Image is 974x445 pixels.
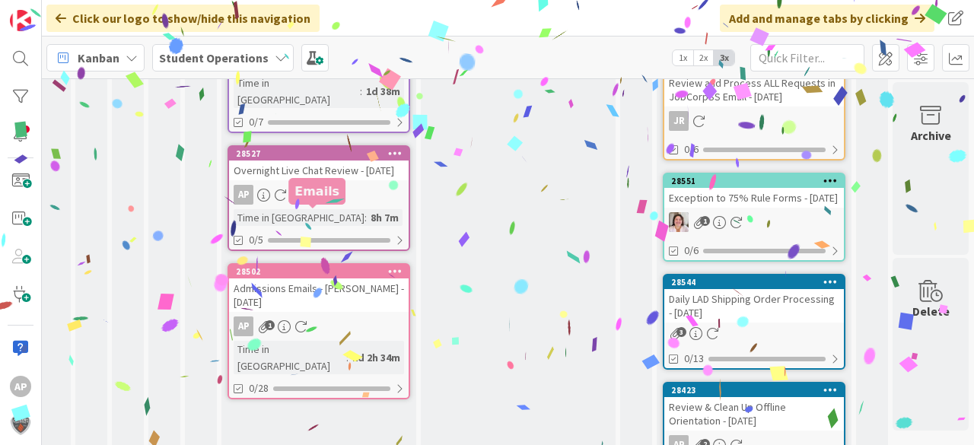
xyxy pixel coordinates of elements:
[229,147,409,180] div: 28527Overnight Live Chat Review - [DATE]
[362,83,404,100] div: 1d 38m
[228,263,410,399] a: 28502Admissions Emails - [PERSON_NAME] - [DATE]APTime in [GEOGRAPHIC_DATA]:1d 2h 34m0/28
[671,277,844,288] div: 28544
[669,111,689,131] div: JR
[234,316,253,336] div: AP
[367,209,403,226] div: 8h 7m
[46,5,320,32] div: Click our logo to show/hide this navigation
[714,50,734,65] span: 3x
[228,145,410,251] a: 28527Overnight Live Chat Review - [DATE]APTime in [GEOGRAPHIC_DATA]:8h 7m0/5
[234,75,360,108] div: Time in [GEOGRAPHIC_DATA]
[693,50,714,65] span: 2x
[676,327,686,337] span: 3
[664,275,844,323] div: 28544Daily LAD Shipping Order Processing - [DATE]
[360,83,362,100] span: :
[664,73,844,106] div: Review and Process ALL Requests in JobCorpSS Email - [DATE]
[664,289,844,323] div: Daily LAD Shipping Order Processing - [DATE]
[229,185,409,205] div: AP
[673,50,693,65] span: 1x
[911,126,951,145] div: Archive
[229,161,409,180] div: Overnight Live Chat Review - [DATE]
[236,148,409,159] div: 28527
[700,216,710,226] span: 1
[229,278,409,312] div: Admissions Emails - [PERSON_NAME] - [DATE]
[236,266,409,277] div: 28502
[10,414,31,435] img: avatar
[229,265,409,312] div: 28502Admissions Emails - [PERSON_NAME] - [DATE]
[346,349,349,366] span: :
[234,209,364,226] div: Time in [GEOGRAPHIC_DATA]
[229,316,409,336] div: AP
[229,147,409,161] div: 28527
[664,111,844,131] div: JR
[663,173,845,262] a: 28551Exception to 75% Rule Forms - [DATE]EW0/6
[671,385,844,396] div: 28423
[78,49,119,67] span: Kanban
[669,212,689,232] img: EW
[234,185,253,205] div: AP
[10,10,31,31] img: Visit kanbanzone.com
[10,376,31,397] div: AP
[229,265,409,278] div: 28502
[294,184,339,199] h5: Emails
[249,114,263,130] span: 0/7
[349,349,404,366] div: 1d 2h 34m
[663,274,845,370] a: 28544Daily LAD Shipping Order Processing - [DATE]0/13
[364,209,367,226] span: :
[684,141,699,157] span: 0/6
[664,174,844,188] div: 28551
[750,44,864,72] input: Quick Filter...
[265,320,275,330] span: 1
[664,383,844,397] div: 28423
[684,351,704,367] span: 0/13
[664,212,844,232] div: EW
[159,50,269,65] b: Student Operations
[664,383,844,431] div: 28423Review & Clean Up Offline Orientation - [DATE]
[663,58,845,161] a: Review and Process ALL Requests in JobCorpSS Email - [DATE]JR0/6
[249,380,269,396] span: 0/28
[664,397,844,431] div: Review & Clean Up Offline Orientation - [DATE]
[684,243,699,259] span: 0/6
[664,275,844,289] div: 28544
[671,176,844,186] div: 28551
[664,188,844,208] div: Exception to 75% Rule Forms - [DATE]
[720,5,934,32] div: Add and manage tabs by clicking
[234,341,346,374] div: Time in [GEOGRAPHIC_DATA]
[664,174,844,208] div: 28551Exception to 75% Rule Forms - [DATE]
[664,59,844,106] div: Review and Process ALL Requests in JobCorpSS Email - [DATE]
[912,302,950,320] div: Delete
[249,232,263,248] span: 0/5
